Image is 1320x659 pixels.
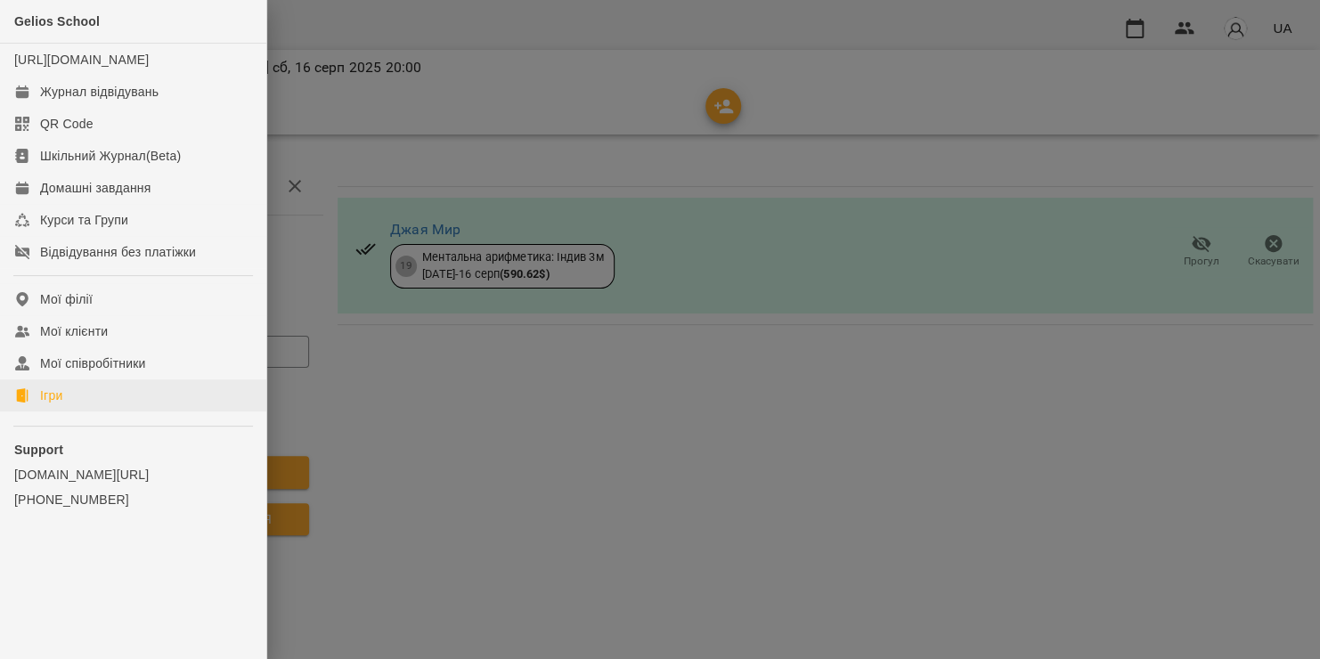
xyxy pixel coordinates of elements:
div: Відвідування без платіжки [40,243,196,261]
p: Support [14,441,252,459]
div: Курси та Групи [40,211,128,229]
div: Ігри [40,386,62,404]
div: Мої співробітники [40,354,146,372]
a: [URL][DOMAIN_NAME] [14,53,149,67]
div: Мої клієнти [40,322,108,340]
div: QR Code [40,115,94,133]
div: Домашні завдання [40,179,151,197]
div: Мої філії [40,290,93,308]
a: [PHONE_NUMBER] [14,491,252,508]
a: [DOMAIN_NAME][URL] [14,466,252,484]
div: Журнал відвідувань [40,83,159,101]
span: Gelios School [14,14,100,28]
div: Шкільний Журнал(Beta) [40,147,181,165]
